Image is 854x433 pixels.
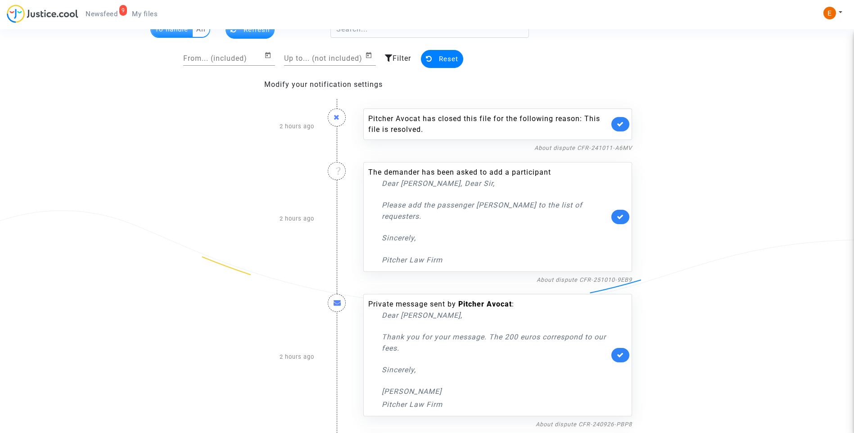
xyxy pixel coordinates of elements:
[537,276,632,283] a: About dispute CFR-251010-9EB9
[334,167,343,174] i: ❔
[382,364,609,375] p: Sincerely,
[215,153,321,285] div: 2 hours ago
[368,167,609,266] div: The demander has been asked to add a participant
[823,7,836,19] img: ACg8ocIeiFvHKe4dA5oeRFd_CiCnuxWUEc1A2wYhRJE3TTWt=s96-c
[7,5,78,23] img: jc-logo.svg
[368,113,609,135] div: Pitcher Avocat has closed this file for the following reason: This file is resolved.
[215,285,321,429] div: 2 hours ago
[365,50,376,61] button: Open calendar
[125,7,165,21] a: My files
[78,7,125,21] a: 9Newsfeed
[382,399,609,410] p: Pitcher Law Firm
[264,50,275,61] button: Open calendar
[330,21,529,38] input: Search...
[382,199,609,222] p: Please add the passenger [PERSON_NAME] to the list of requesters.
[368,299,609,410] div: Private message sent by :
[244,26,270,34] span: Refresh
[264,80,383,89] a: Modify your notification settings
[439,55,458,63] span: Reset
[393,54,411,63] span: Filter
[534,144,632,151] a: About dispute CFR-241011-A6MV
[382,331,609,354] p: Thank you for your message. The 200 euros correspond to our fees.
[382,310,609,321] p: Dear [PERSON_NAME],
[119,5,127,16] div: 9
[151,22,193,37] multi-toggle-item: To handle
[382,386,609,397] p: [PERSON_NAME]
[215,99,321,153] div: 2 hours ago
[458,300,512,308] b: Pitcher Avocat
[382,232,609,244] p: Sincerely,
[193,22,209,37] multi-toggle-item: All
[86,10,117,18] span: Newsfeed
[536,421,632,428] a: About dispute CFR-240926-PBP8
[382,178,609,189] p: Dear [PERSON_NAME], Dear Sir,
[132,10,158,18] span: My files
[382,254,609,266] p: Pitcher Law Firm
[226,21,275,39] button: Refresh
[421,50,463,68] button: Reset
